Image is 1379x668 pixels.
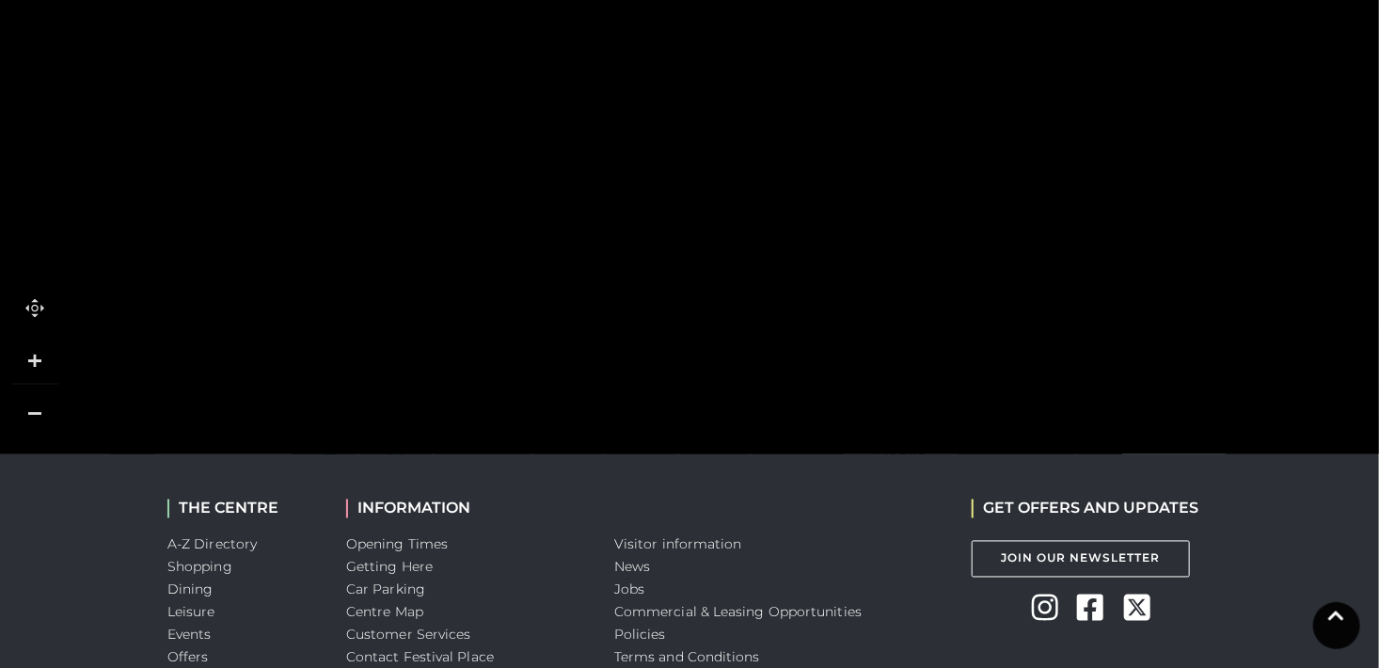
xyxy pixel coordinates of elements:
[346,604,423,621] a: Centre Map
[972,500,1198,517] h2: GET OFFERS AND UPDATES
[346,627,471,644] a: Customer Services
[346,649,494,666] a: Contact Festival Place
[167,627,212,644] a: Events
[167,581,214,598] a: Dining
[346,581,425,598] a: Car Parking
[972,541,1190,578] a: Join Our Newsletter
[346,536,448,553] a: Opening Times
[346,559,433,576] a: Getting Here
[167,649,209,666] a: Offers
[614,536,742,553] a: Visitor information
[614,559,650,576] a: News
[167,500,318,517] h2: THE CENTRE
[614,581,644,598] a: Jobs
[167,536,257,553] a: A-Z Directory
[346,500,586,517] h2: INFORMATION
[614,627,666,644] a: Policies
[614,649,760,666] a: Terms and Conditions
[167,559,232,576] a: Shopping
[614,604,862,621] a: Commercial & Leasing Opportunities
[167,604,215,621] a: Leisure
